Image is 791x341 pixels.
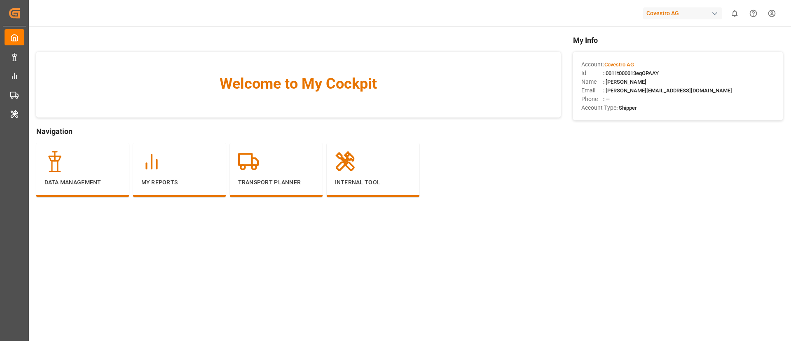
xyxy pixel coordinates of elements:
[141,178,218,187] p: My Reports
[581,69,603,78] span: Id
[616,105,637,111] span: : Shipper
[603,61,634,68] span: :
[581,103,616,112] span: Account Type
[36,126,561,137] span: Navigation
[643,5,725,21] button: Covestro AG
[604,61,634,68] span: Covestro AG
[335,178,411,187] p: Internal Tool
[581,60,603,69] span: Account
[603,87,732,94] span: : [PERSON_NAME][EMAIL_ADDRESS][DOMAIN_NAME]
[603,79,646,85] span: : [PERSON_NAME]
[643,7,722,19] div: Covestro AG
[573,35,783,46] span: My Info
[53,73,544,95] span: Welcome to My Cockpit
[603,70,659,76] span: : 0011t000013eqOPAAY
[581,95,603,103] span: Phone
[744,4,763,23] button: Help Center
[603,96,610,102] span: : —
[581,86,603,95] span: Email
[581,78,603,86] span: Name
[238,178,314,187] p: Transport Planner
[44,178,121,187] p: Data Management
[725,4,744,23] button: show 0 new notifications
